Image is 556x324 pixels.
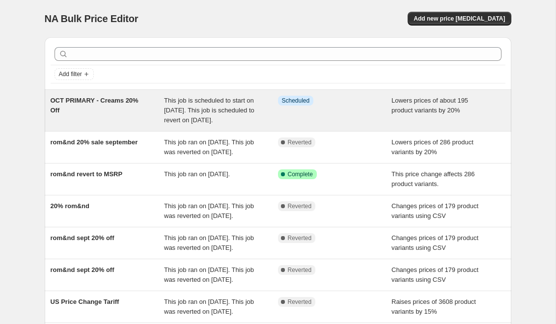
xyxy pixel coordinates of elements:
[51,266,114,273] span: rom&nd sept 20% off
[391,170,475,188] span: This price change affects 286 product variants.
[164,202,254,219] span: This job ran on [DATE]. This job was reverted on [DATE].
[391,234,478,251] span: Changes prices of 179 product variants using CSV
[391,298,476,315] span: Raises prices of 3608 product variants by 15%
[164,266,254,283] span: This job ran on [DATE]. This job was reverted on [DATE].
[288,202,312,210] span: Reverted
[51,170,123,178] span: rom&nd revert to MSRP
[164,298,254,315] span: This job ran on [DATE]. This job was reverted on [DATE].
[51,97,139,114] span: OCT PRIMARY - Creams 20% Off
[51,138,138,146] span: rom&nd 20% sale september
[288,234,312,242] span: Reverted
[164,97,254,124] span: This job is scheduled to start on [DATE]. This job is scheduled to revert on [DATE].
[282,97,310,105] span: Scheduled
[51,202,89,210] span: 20% rom&nd
[45,13,139,24] span: NA Bulk Price Editor
[288,298,312,306] span: Reverted
[391,138,473,156] span: Lowers prices of 286 product variants by 20%
[408,12,511,26] button: Add new price [MEDICAL_DATA]
[288,170,313,178] span: Complete
[59,70,82,78] span: Add filter
[164,234,254,251] span: This job ran on [DATE]. This job was reverted on [DATE].
[288,138,312,146] span: Reverted
[55,68,94,80] button: Add filter
[391,202,478,219] span: Changes prices of 179 product variants using CSV
[414,15,505,23] span: Add new price [MEDICAL_DATA]
[51,298,119,305] span: US Price Change Tariff
[288,266,312,274] span: Reverted
[164,138,254,156] span: This job ran on [DATE]. This job was reverted on [DATE].
[51,234,114,242] span: rom&nd sept 20% off
[391,97,468,114] span: Lowers prices of about 195 product variants by 20%
[164,170,230,178] span: This job ran on [DATE].
[391,266,478,283] span: Changes prices of 179 product variants using CSV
